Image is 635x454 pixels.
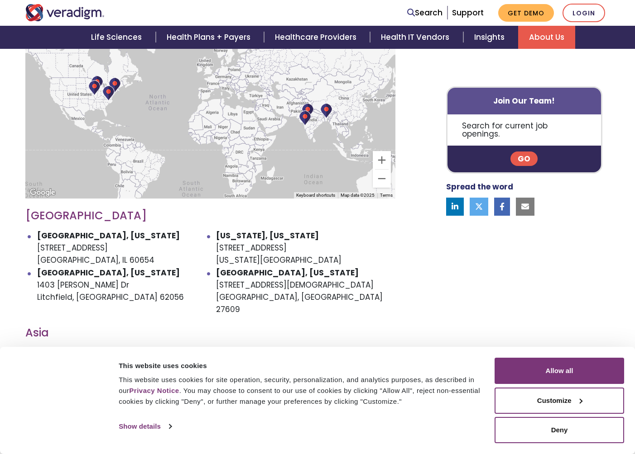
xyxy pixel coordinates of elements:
strong: Join Our Team! [493,95,555,106]
img: Veradigm logo [25,4,105,21]
h3: Asia [25,326,395,340]
button: Allow all [495,358,624,384]
a: Life Sciences [80,26,155,49]
a: Terms (opens in new tab) [380,193,393,198]
a: Privacy Notice [129,387,179,394]
a: Health Plans + Payers [156,26,264,49]
button: Deny [495,417,624,443]
a: About Us [518,26,575,49]
a: Insights [463,26,518,49]
li: [STREET_ADDRESS][DEMOGRAPHIC_DATA] [GEOGRAPHIC_DATA], [GEOGRAPHIC_DATA] 27609 [216,267,395,316]
strong: [GEOGRAPHIC_DATA], [US_STATE] [216,267,359,278]
a: Open this area in Google Maps (opens a new window) [28,187,58,199]
li: [STREET_ADDRESS] [US_STATE][GEOGRAPHIC_DATA] [216,230,395,267]
button: Zoom out [373,170,391,188]
li: [STREET_ADDRESS] [GEOGRAPHIC_DATA], IL 60654 [37,230,216,267]
strong: [GEOGRAPHIC_DATA], [US_STATE] [37,230,180,241]
button: Keyboard shortcuts [296,192,335,199]
strong: [US_STATE], [US_STATE] [216,230,319,241]
a: Go [510,152,538,166]
a: Search [407,7,443,19]
li: 1403 [PERSON_NAME] Dr Litchfield, [GEOGRAPHIC_DATA] 62056 [37,267,216,316]
a: Get Demo [498,4,554,22]
a: Healthcare Providers [264,26,370,49]
img: Google [28,187,58,199]
a: Login [563,4,605,22]
span: Map data ©2025 [341,193,375,198]
button: Zoom in [373,151,391,169]
strong: [GEOGRAPHIC_DATA], [US_STATE] [37,267,180,278]
p: Search for current job openings. [447,114,601,146]
h3: [GEOGRAPHIC_DATA] [25,209,395,222]
div: This website uses cookies for site operation, security, personalization, and analytics purposes, ... [119,374,484,407]
a: Health IT Vendors [370,26,463,49]
strong: Spread the word [446,182,513,193]
button: Customize [495,388,624,414]
a: Show details [119,420,171,433]
div: This website uses cookies [119,360,484,371]
a: Support [452,7,484,18]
